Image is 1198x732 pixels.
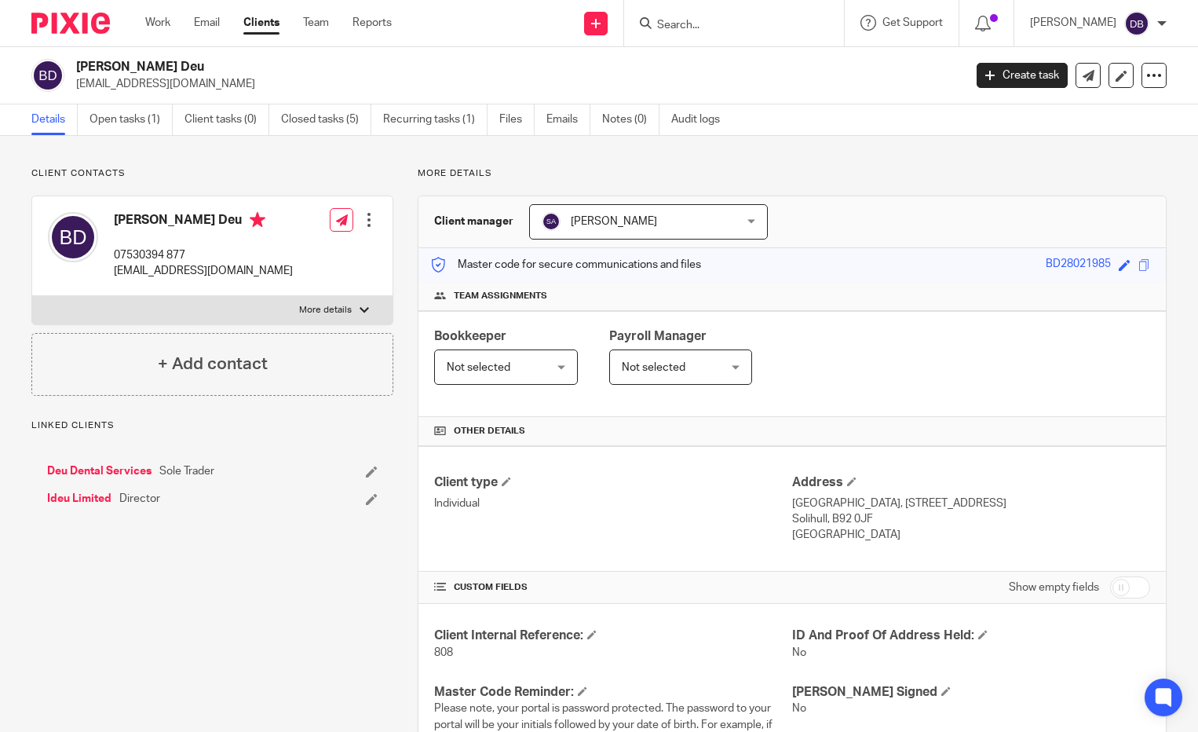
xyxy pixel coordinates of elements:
p: [GEOGRAPHIC_DATA] [792,527,1150,543]
a: Clients [243,15,279,31]
span: Not selected [447,362,510,373]
a: Deu Dental Services [47,463,152,479]
span: No [792,647,806,658]
p: More details [418,167,1167,180]
span: Not selected [622,362,685,373]
a: Client tasks (0) [184,104,269,135]
img: svg%3E [48,212,98,262]
span: No [792,703,806,714]
span: Sole Trader [159,463,214,479]
h4: [PERSON_NAME] Signed [792,684,1150,701]
img: svg%3E [1124,11,1149,36]
h3: Client manager [434,214,513,229]
span: [PERSON_NAME] [571,216,657,227]
a: Details [31,104,78,135]
p: [GEOGRAPHIC_DATA], [STREET_ADDRESS] [792,496,1150,511]
a: Notes (0) [602,104,659,135]
span: Team assignments [454,290,547,302]
a: Ideu Limited [47,491,111,507]
h4: + Add contact [158,352,268,376]
p: Linked clients [31,419,393,432]
span: Other details [454,425,525,437]
h4: ID And Proof Of Address Held: [792,628,1150,644]
p: Master code for secure communications and files [430,257,701,273]
h2: [PERSON_NAME] Deu [76,59,778,75]
a: Create task [977,63,1068,88]
a: Files [499,104,535,135]
label: Show empty fields [1009,580,1099,595]
input: Search [656,19,797,33]
a: Work [145,15,170,31]
span: Get Support [882,17,943,28]
p: [PERSON_NAME] [1030,15,1116,31]
p: Client contacts [31,167,393,180]
a: Reports [352,15,392,31]
span: Director [119,491,160,507]
a: Email [194,15,220,31]
p: More details [299,304,352,317]
img: Pixie [31,13,110,34]
p: Solihull, B92 0JF [792,511,1150,527]
span: Bookkeeper [434,330,506,342]
p: Individual [434,496,792,511]
a: Closed tasks (5) [281,104,371,135]
div: BD28021985 [1046,256,1111,274]
p: [EMAIL_ADDRESS][DOMAIN_NAME] [76,76,953,92]
a: Emails [546,104,590,135]
span: 808 [434,647,453,658]
h4: Client type [434,474,792,491]
i: Primary [250,212,265,228]
h4: Master Code Reminder: [434,684,792,701]
img: svg%3E [31,59,64,92]
span: Payroll Manager [609,330,707,342]
img: svg%3E [542,212,561,231]
h4: CUSTOM FIELDS [434,581,792,594]
p: [EMAIL_ADDRESS][DOMAIN_NAME] [114,263,293,279]
a: Team [303,15,329,31]
h4: Client Internal Reference: [434,628,792,644]
a: Recurring tasks (1) [383,104,488,135]
p: 07530394 877 [114,247,293,263]
a: Open tasks (1) [89,104,173,135]
h4: Address [792,474,1150,491]
a: Audit logs [671,104,732,135]
h4: [PERSON_NAME] Deu [114,212,293,232]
